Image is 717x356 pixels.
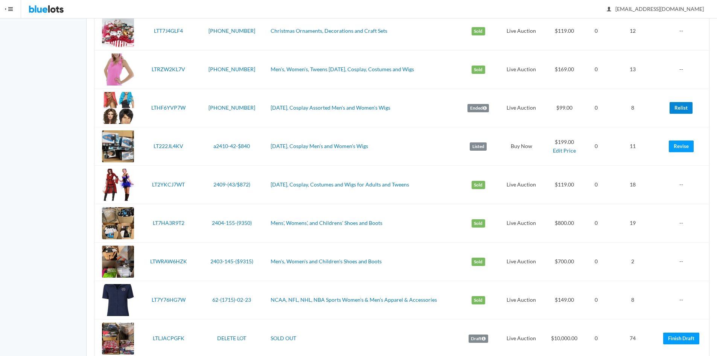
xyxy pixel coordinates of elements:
[658,281,709,319] td: --
[472,27,485,35] label: Sold
[271,296,437,303] a: NCAA, NFL, NHL, NBA Sports Women's & Men's Apparel & Accessories
[271,143,368,149] a: [DATE], Cosplay Men's and Women's Wigs
[553,147,576,154] a: Edit Price
[499,243,543,281] td: Live Auction
[271,28,387,34] a: Christmas Ornaments, Decorations and Craft Sets
[658,12,709,50] td: --
[209,28,255,34] a: [PHONE_NUMBER]
[217,335,246,341] a: DELETE LOT
[499,50,543,89] td: Live Auction
[543,12,585,50] td: $119.00
[271,181,409,188] a: [DATE], Cosplay, Costumes and Wigs for Adults and Tweens
[658,50,709,89] td: --
[209,104,255,111] a: [PHONE_NUMBER]
[154,28,183,34] a: LTT7J4GLF4
[271,104,390,111] a: [DATE], Cosplay Assorted Men's and Women's Wigs
[543,127,585,166] td: $199.00
[607,204,658,243] td: 19
[543,243,585,281] td: $700.00
[499,204,543,243] td: Live Auction
[469,335,488,343] label: Draft
[605,6,613,13] ion-icon: person
[543,50,585,89] td: $169.00
[151,104,186,111] a: LTHF6YVP7W
[585,243,607,281] td: 0
[670,102,693,114] a: Relist
[153,335,184,341] a: LTLJACPGFK
[658,204,709,243] td: --
[543,166,585,204] td: $119.00
[271,66,414,72] a: Men's, Women's, Tweens [DATE], Cosplay, Costumes and Wigs
[499,127,543,166] td: Buy Now
[607,281,658,319] td: 8
[607,127,658,166] td: 11
[212,296,251,303] a: 62-(1715)-02-23
[669,141,694,152] a: Revise
[543,89,585,127] td: $99.00
[154,143,183,149] a: LT222JL4KV
[607,243,658,281] td: 2
[467,104,489,112] label: Ended
[472,258,485,266] label: Sold
[585,12,607,50] td: 0
[585,166,607,204] td: 0
[607,12,658,50] td: 12
[472,219,485,228] label: Sold
[472,66,485,74] label: Sold
[150,258,187,264] a: LTWRAW6HZK
[210,258,253,264] a: 2403-145-($9315)
[212,220,252,226] a: 2404-155-(9350)
[472,296,485,304] label: Sold
[271,335,296,341] a: SOLD OUT
[152,296,186,303] a: LT7Y76HG7W
[585,127,607,166] td: 0
[209,66,255,72] a: [PHONE_NUMBER]
[213,143,250,149] a: a2410-42-$840
[470,142,487,151] label: Listed
[152,181,185,188] a: LT2YKCJ7WT
[271,258,382,264] a: Men's, Women's and Children's Shoes and Boots
[585,50,607,89] td: 0
[585,204,607,243] td: 0
[152,66,185,72] a: LTRZW2KL7V
[271,220,382,226] a: Mens', Womens', and Childrens' Shoes and Boots
[658,243,709,281] td: --
[543,204,585,243] td: $800.00
[499,89,543,127] td: Live Auction
[607,6,704,12] span: [EMAIL_ADDRESS][DOMAIN_NAME]
[585,89,607,127] td: 0
[499,12,543,50] td: Live Auction
[543,281,585,319] td: $149.00
[585,281,607,319] td: 0
[472,181,485,189] label: Sold
[153,220,184,226] a: LT7HA3R9T2
[499,281,543,319] td: Live Auction
[213,181,250,188] a: 2409-(43/$872)
[607,50,658,89] td: 13
[663,333,699,344] a: Finish Draft
[607,89,658,127] td: 8
[607,166,658,204] td: 18
[658,166,709,204] td: --
[499,166,543,204] td: Live Auction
